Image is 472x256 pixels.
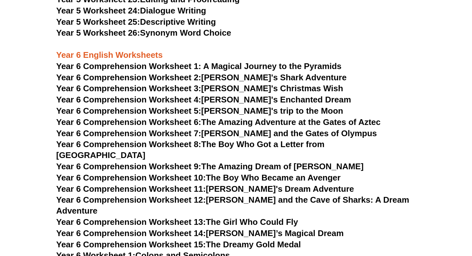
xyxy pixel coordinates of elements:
span: Year 6 Comprehension Worksheet 13: [56,217,206,227]
span: Year 6 Comprehension Worksheet 12: [56,195,206,205]
span: Year 6 Comprehension Worksheet 15: [56,240,206,249]
a: Year 6 Comprehension Worksheet 8:The Boy Who Got a Letter from [GEOGRAPHIC_DATA] [56,139,325,160]
a: Year 6 Comprehension Worksheet 7:[PERSON_NAME] and the Gates of Olympus [56,128,377,138]
span: Year 6 Comprehension Worksheet 8: [56,139,201,149]
a: Year 6 Comprehension Worksheet 3:[PERSON_NAME]'s Christmas Wish [56,84,343,93]
span: Year 6 Comprehension Worksheet 11: [56,184,206,194]
span: Year 6 Comprehension Worksheet 2: [56,73,201,82]
span: Year 6 Comprehension Worksheet 6: [56,117,201,127]
span: Year 6 Comprehension Worksheet 5: [56,106,201,116]
a: Year 6 Comprehension Worksheet 4:[PERSON_NAME]'s Enchanted Dream [56,95,351,104]
a: Year 6 Comprehension Worksheet 2:[PERSON_NAME]'s Shark Adventure [56,73,346,82]
a: Year 6 Comprehension Worksheet 15:The Dreamy Gold Medal [56,240,301,249]
h3: Year 6 English Worksheets [56,39,416,61]
iframe: Chat Widget [362,183,472,256]
a: Year 5 Worksheet 24:Dialogue Writing [56,6,206,15]
span: Year 5 Worksheet 24: [56,6,140,15]
a: Year 6 Comprehension Worksheet 10:The Boy Who Became an Avenger [56,173,341,182]
span: Year 6 Comprehension Worksheet 7: [56,128,201,138]
a: Year 6 Comprehension Worksheet 11:[PERSON_NAME]'s Dream Adventure [56,184,354,194]
span: Year 6 Comprehension Worksheet 10: [56,173,206,182]
span: Year 6 Comprehension Worksheet 14: [56,228,206,238]
a: Year 5 Worksheet 26:Synonym Word Choice [56,28,231,38]
a: Year 6 Comprehension Worksheet 13:The Girl Who Could Fly [56,217,298,227]
a: Year 6 Comprehension Worksheet 12:[PERSON_NAME] and the Cave of Sharks: A Dream Adventure [56,195,409,216]
span: Year 6 Comprehension Worksheet 9: [56,162,201,171]
span: Year 6 Comprehension Worksheet 3: [56,84,201,93]
a: Year 6 Comprehension Worksheet 14:[PERSON_NAME]’s Magical Dream [56,228,344,238]
span: Year 6 Comprehension Worksheet 4: [56,95,201,104]
a: Year 6 Comprehension Worksheet 1: A Magical Journey to the Pyramids [56,61,342,71]
a: Year 6 Comprehension Worksheet 6:The Amazing Adventure at the Gates of Aztec [56,117,380,127]
span: Year 5 Worksheet 26: [56,28,140,38]
a: Year 6 Comprehension Worksheet 5:[PERSON_NAME]'s trip to the Moon [56,106,343,116]
a: Year 5 Worksheet 25:Descriptive Writing [56,17,216,27]
span: Year 5 Worksheet 25: [56,17,140,27]
a: Year 6 Comprehension Worksheet 9:The Amazing Dream of [PERSON_NAME] [56,162,363,171]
